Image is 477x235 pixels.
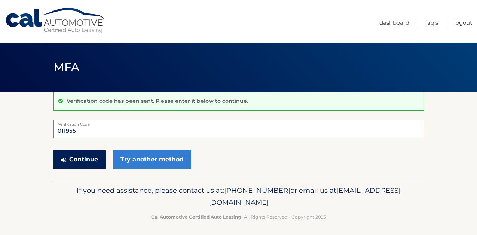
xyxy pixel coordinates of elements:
[53,120,424,126] label: Verification Code
[53,150,106,169] button: Continue
[209,186,401,207] span: [EMAIL_ADDRESS][DOMAIN_NAME]
[151,214,241,220] strong: Cal Automotive Certified Auto Leasing
[113,150,191,169] a: Try another method
[454,16,472,29] a: Logout
[67,98,248,104] p: Verification code has been sent. Please enter it below to continue.
[379,16,409,29] a: Dashboard
[58,213,419,221] p: - All Rights Reserved - Copyright 2025
[58,185,419,208] p: If you need assistance, please contact us at: or email us at
[53,60,80,74] span: MFA
[53,120,424,138] input: Verification Code
[224,186,290,195] span: [PHONE_NUMBER]
[425,16,438,29] a: FAQ's
[5,7,106,34] a: Cal Automotive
